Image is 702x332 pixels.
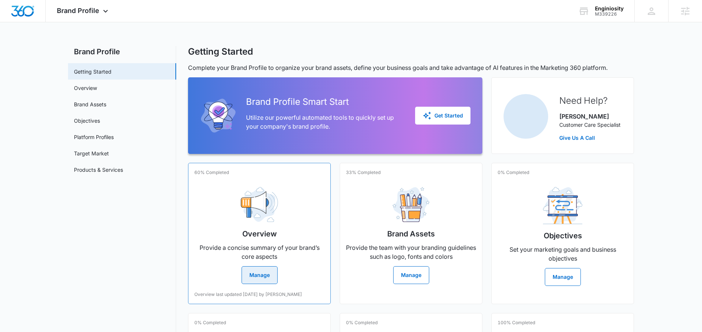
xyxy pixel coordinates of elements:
[194,243,324,261] p: Provide a concise summary of your brand’s core aspects
[246,113,403,131] p: Utilize our powerful automated tools to quickly set up your company's brand profile.
[346,169,381,176] p: 33% Completed
[74,84,97,92] a: Overview
[188,63,634,72] p: Complete your Brand Profile to organize your brand assets, define your business goals and take ad...
[194,319,226,326] p: 0% Completed
[74,149,109,157] a: Target Market
[346,319,378,326] p: 0% Completed
[246,95,403,109] h2: Brand Profile Smart Start
[74,68,111,75] a: Getting Started
[423,111,463,120] div: Get Started
[498,169,529,176] p: 0% Completed
[340,163,482,304] a: 33% CompletedBrand AssetsProvide the team with your branding guidelines such as logo, fonts and c...
[491,163,634,304] a: 0% CompletedObjectivesSet your marketing goals and business objectivesManage
[74,133,114,141] a: Platform Profiles
[498,245,628,263] p: Set your marketing goals and business objectives
[346,243,476,261] p: Provide the team with your branding guidelines such as logo, fonts and colors
[57,7,99,14] span: Brand Profile
[544,230,582,241] h2: Objectives
[242,266,278,284] button: Manage
[595,12,624,17] div: account id
[504,94,548,139] img: Madison Ruff
[498,319,535,326] p: 100% Completed
[188,46,253,57] h1: Getting Started
[74,100,106,108] a: Brand Assets
[74,117,100,125] a: Objectives
[545,268,581,286] button: Manage
[595,6,624,12] div: account name
[387,228,435,239] h2: Brand Assets
[559,94,621,107] h2: Need Help?
[559,121,621,129] p: Customer Care Specialist
[559,112,621,121] p: [PERSON_NAME]
[242,228,277,239] h2: Overview
[188,163,331,304] a: 60% CompletedOverviewProvide a concise summary of your brand’s core aspectsManageOverview last up...
[68,46,176,57] h2: Brand Profile
[415,107,470,125] button: Get Started
[74,166,123,174] a: Products & Services
[559,134,621,142] a: Give Us A Call
[194,169,229,176] p: 60% Completed
[393,266,429,284] button: Manage
[194,291,302,298] p: Overview last updated [DATE] by [PERSON_NAME]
